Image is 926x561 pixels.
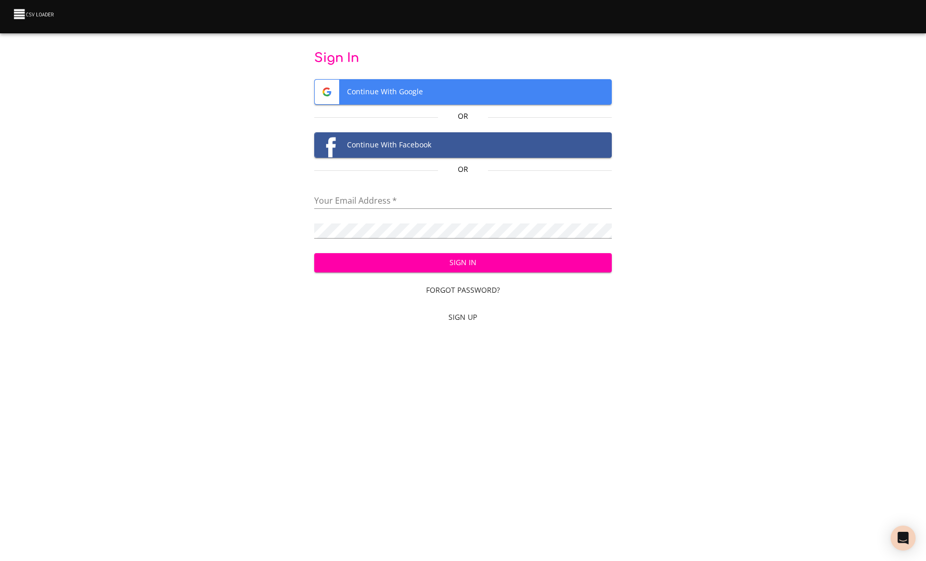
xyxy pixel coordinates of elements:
span: Continue With Facebook [315,133,611,157]
span: Continue With Google [315,80,611,104]
span: Sign Up [318,311,608,324]
img: Facebook logo [315,133,339,157]
span: Sign In [323,256,603,269]
img: CSV Loader [12,7,56,21]
a: Forgot Password? [314,281,612,300]
img: Google logo [315,80,339,104]
button: Facebook logoContinue With Facebook [314,132,612,158]
div: Open Intercom Messenger [891,526,916,551]
p: Or [438,164,487,174]
a: Sign Up [314,308,612,327]
button: Google logoContinue With Google [314,79,612,105]
p: Sign In [314,50,612,67]
p: Or [438,111,487,121]
button: Sign In [314,253,612,272]
span: Forgot Password? [318,284,608,297]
